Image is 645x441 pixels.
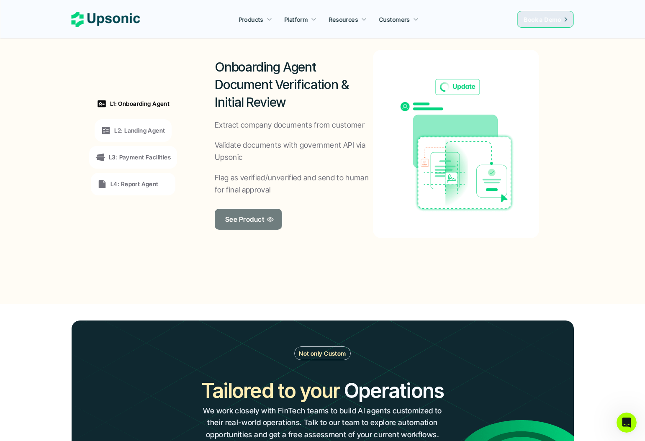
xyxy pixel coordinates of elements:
[215,139,373,164] p: Validate documents with government API via Upsonic
[284,15,308,24] p: Platform
[201,405,444,441] p: We work closely with FinTech teams to build AI agents customized to their real-world operations. ...
[201,377,340,405] h2: Tailored to your
[215,58,373,111] h2: Onboarding Agent Document Verification & Initial Review
[379,15,410,24] p: Customers
[617,413,637,433] iframe: Intercom live chat
[109,153,171,162] p: L3: Payment Facilities
[234,12,277,27] a: Products
[344,377,444,405] h2: Operations
[215,172,373,196] p: Flag as verified/unverified and send to human for final approval
[329,15,358,24] p: Resources
[225,213,264,225] p: See Product
[517,11,574,28] a: Book a Demo
[110,179,159,188] p: L4: Report Agent
[114,126,165,135] p: L2: Landing Agent
[524,16,561,23] span: Book a Demo
[215,209,282,230] a: See Product
[110,99,170,108] p: L1: Onboarding Agent
[299,349,346,358] p: Not only Custom
[239,15,263,24] p: Products
[215,119,365,131] p: Extract company documents from customer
